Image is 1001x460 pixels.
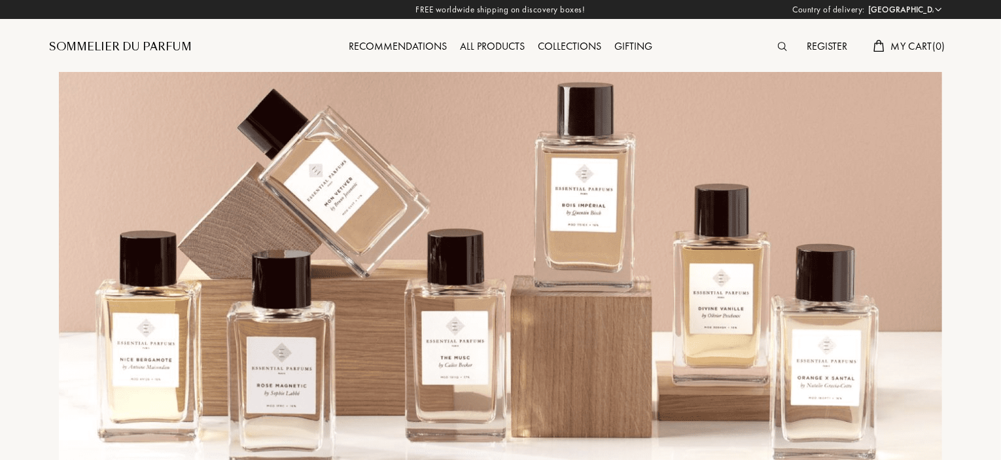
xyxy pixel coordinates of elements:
div: Recommendations [342,39,453,56]
a: Gifting [608,39,659,53]
a: All products [453,39,531,53]
div: Gifting [608,39,659,56]
img: cart.svg [873,40,884,52]
span: Country of delivery: [793,3,865,16]
a: Collections [531,39,608,53]
a: Recommendations [342,39,453,53]
img: search_icn.svg [778,42,787,51]
span: My Cart ( 0 ) [891,39,945,53]
div: Register [800,39,854,56]
a: Register [800,39,854,53]
div: Collections [531,39,608,56]
div: All products [453,39,531,56]
a: Sommelier du Parfum [49,39,192,55]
